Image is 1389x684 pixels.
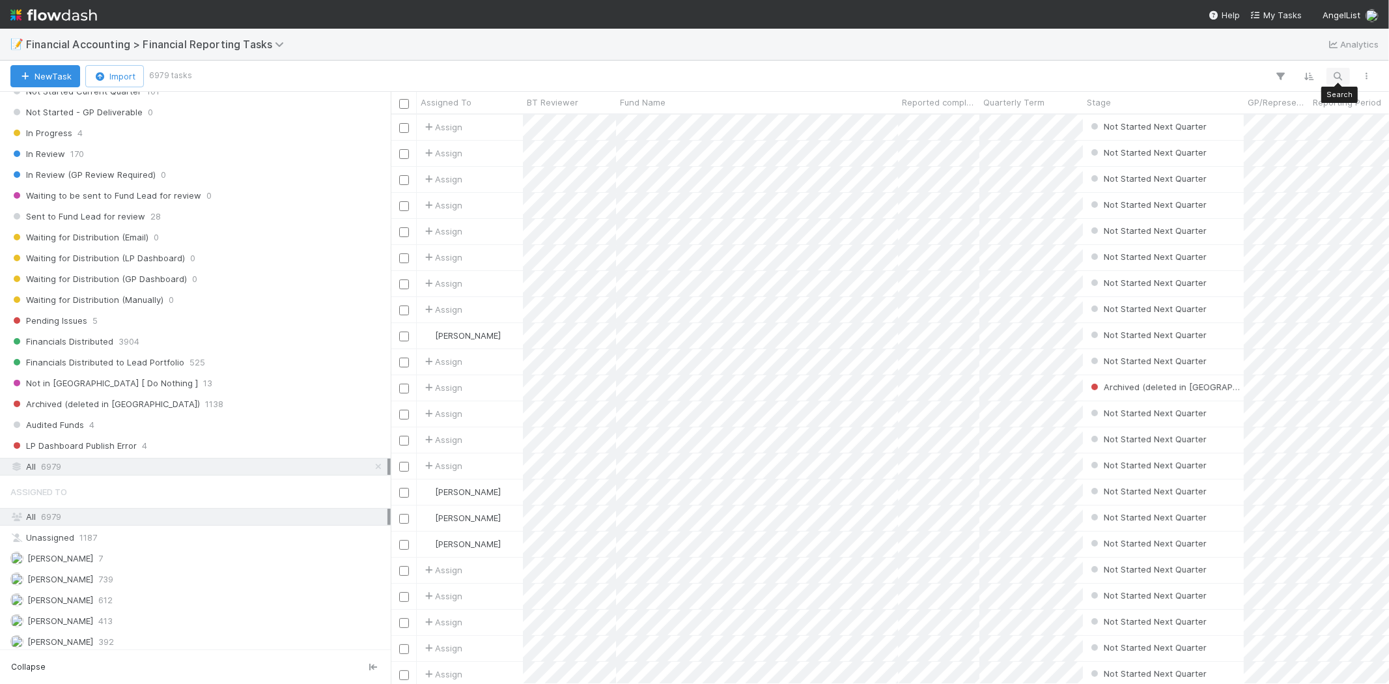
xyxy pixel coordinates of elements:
img: avatar_8d06466b-a936-4205-8f52-b0cc03e2a179.png [423,330,433,341]
div: Not Started Next Quarter [1088,641,1207,654]
span: 6979 [41,459,61,475]
div: Assign [422,407,462,420]
input: Toggle Row Selected [399,514,409,524]
div: Assign [422,173,462,186]
span: Reporting Period [1313,96,1381,109]
span: 101 [147,83,160,100]
span: Assign [422,381,462,394]
span: Waiting to be sent to Fund Lead for review [10,188,201,204]
span: Assign [422,642,462,655]
span: Pending Issues [10,313,87,329]
span: Not Started Next Quarter [1088,512,1207,522]
div: Not Started Next Quarter [1088,537,1207,550]
span: AngelList [1323,10,1360,20]
img: avatar_8d06466b-a936-4205-8f52-b0cc03e2a179.png [423,539,433,549]
div: [PERSON_NAME] [422,537,501,550]
input: Toggle Row Selected [399,332,409,341]
div: Not Started Next Quarter [1088,615,1207,628]
span: [PERSON_NAME] [435,330,501,341]
div: Assign [422,668,462,681]
input: Toggle Row Selected [399,436,409,446]
span: 392 [98,634,114,650]
span: Archived (deleted in [GEOGRAPHIC_DATA]) [1088,382,1278,392]
span: Fund Name [620,96,666,109]
span: Waiting for Distribution (GP Dashboard) [10,271,187,287]
span: Assign [422,121,462,134]
span: Not in [GEOGRAPHIC_DATA] [ Do Nothing ] [10,375,198,392]
input: Toggle Row Selected [399,540,409,550]
input: Toggle Row Selected [399,384,409,393]
span: Waiting for Distribution (Manually) [10,292,163,308]
span: Assign [422,251,462,264]
span: Not Started Next Quarter [1088,434,1207,444]
div: Assign [422,225,462,238]
div: Not Started Next Quarter [1088,250,1207,263]
img: avatar_e5ec2f5b-afc7-4357-8cf1-2139873d70b1.png [10,635,23,648]
input: Toggle Row Selected [399,358,409,367]
span: Not Started Next Quarter [1088,408,1207,418]
span: 1138 [205,396,223,412]
div: Assign [422,355,462,368]
img: avatar_fee1282a-8af6-4c79-b7c7-bf2cfad99775.png [10,573,23,586]
span: [PERSON_NAME] [27,636,93,647]
span: 0 [190,250,195,266]
div: Not Started Next Quarter [1088,589,1207,602]
span: Not Started Next Quarter [1088,199,1207,210]
span: 4 [89,417,94,433]
img: avatar_17610dbf-fae2-46fa-90b6-017e9223b3c9.png [10,552,23,565]
div: Not Started Next Quarter [1088,146,1207,159]
input: Toggle Row Selected [399,253,409,263]
span: Not Started Next Quarter [1088,564,1207,575]
input: Toggle Row Selected [399,227,409,237]
div: Help [1209,8,1240,21]
span: Waiting for Distribution (LP Dashboard) [10,250,185,266]
div: Not Started Next Quarter [1088,276,1207,289]
span: Assign [422,147,462,160]
span: Sent to Fund Lead for review [10,208,145,225]
div: Assign [422,459,462,472]
div: [PERSON_NAME] [422,329,501,342]
input: Toggle Row Selected [399,670,409,680]
img: avatar_8d06466b-a936-4205-8f52-b0cc03e2a179.png [423,487,433,497]
button: Import [85,65,144,87]
input: Toggle Row Selected [399,149,409,159]
span: Not Started Next Quarter [1088,121,1207,132]
span: Assign [422,563,462,577]
span: [PERSON_NAME] [435,539,501,549]
span: Assigned To [10,479,67,505]
span: [PERSON_NAME] [435,487,501,497]
span: Not Started Next Quarter [1088,304,1207,314]
input: Toggle Row Selected [399,410,409,420]
span: BT Reviewer [527,96,578,109]
span: 739 [98,571,113,588]
span: Not Started Next Quarter [1088,278,1207,288]
span: 413 [98,613,113,629]
span: In Review [10,146,65,162]
a: Analytics [1327,36,1379,52]
span: Not Started Next Quarter [1088,356,1207,366]
span: Not Started - GP Deliverable [10,104,143,121]
span: My Tasks [1250,10,1302,20]
div: Assign [422,277,462,290]
div: Not Started Next Quarter [1088,406,1207,420]
input: Toggle All Rows Selected [399,99,409,109]
span: 1187 [79,530,97,546]
span: In Review (GP Review Required) [10,167,156,183]
div: Not Started Next Quarter [1088,302,1207,315]
span: [PERSON_NAME] [435,513,501,523]
span: 0 [148,104,153,121]
div: Not Started Next Quarter [1088,459,1207,472]
div: All [10,459,387,475]
span: Financial Accounting > Financial Reporting Tasks [26,38,290,51]
span: Financials Distributed to Lead Portfolio [10,354,184,371]
div: [PERSON_NAME] [422,511,501,524]
span: 7 [98,550,103,567]
input: Toggle Row Selected [399,201,409,211]
span: Not Started Next Quarter [1088,251,1207,262]
span: LP Dashboard Publish Error [10,438,137,454]
span: Assign [422,433,462,446]
span: 6979 [41,511,61,522]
